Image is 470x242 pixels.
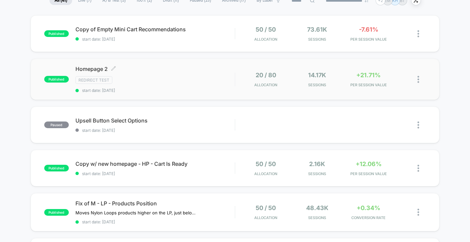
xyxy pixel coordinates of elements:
[417,165,419,172] img: close
[307,26,327,33] span: 73.61k
[293,171,341,176] span: Sessions
[359,26,378,33] span: -7.61%
[75,160,235,167] span: Copy w/ new homepage - HP - Cart Is Ready
[306,204,328,211] span: 48.43k
[308,72,326,79] span: 14.17k
[44,76,69,83] span: published
[293,37,341,42] span: Sessions
[75,66,235,72] span: Homepage 2
[254,215,277,220] span: Allocation
[44,165,69,171] span: published
[417,30,419,37] img: close
[344,37,392,42] span: PER SESSION VALUE
[75,171,235,176] span: start date: [DATE]
[44,209,69,216] span: published
[75,200,235,207] span: Fix of M - LP - Products Position
[75,117,235,124] span: Upsell Button Select Options
[256,26,276,33] span: 50 / 50
[344,83,392,87] span: PER SESSION VALUE
[75,76,112,84] span: Redirect Test
[293,83,341,87] span: Sessions
[357,204,380,211] span: +0.34%
[344,171,392,176] span: PER SESSION VALUE
[254,37,277,42] span: Allocation
[256,160,276,167] span: 50 / 50
[344,215,392,220] span: CONVERSION RATE
[75,219,235,224] span: start date: [DATE]
[356,160,382,167] span: +12.06%
[417,76,419,83] img: close
[356,72,381,79] span: +21.71%
[254,171,277,176] span: Allocation
[44,121,69,128] span: paused
[75,88,235,93] span: start date: [DATE]
[417,209,419,216] img: close
[256,72,276,79] span: 20 / 80
[256,204,276,211] span: 50 / 50
[309,160,325,167] span: 2.16k
[254,83,277,87] span: Allocation
[75,37,235,42] span: start date: [DATE]
[44,30,69,37] span: published
[75,210,199,215] span: Moves Nylon Loops products higher on the LP, just below PFAS-free section
[75,26,235,33] span: Copy of Empty Mini Cart Recommendations
[75,128,235,133] span: start date: [DATE]
[293,215,341,220] span: Sessions
[417,121,419,128] img: close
